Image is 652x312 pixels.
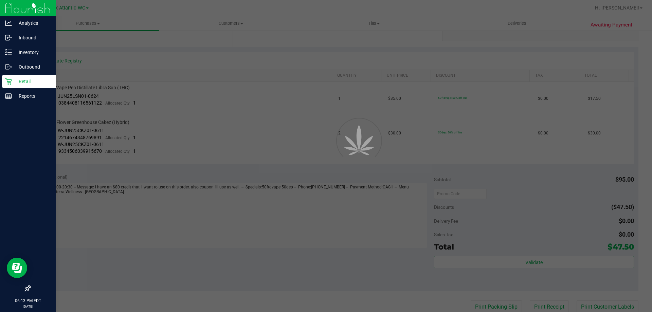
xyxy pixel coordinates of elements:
[5,78,12,85] inline-svg: Retail
[12,19,53,27] p: Analytics
[5,93,12,99] inline-svg: Reports
[12,77,53,86] p: Retail
[12,34,53,42] p: Inbound
[5,63,12,70] inline-svg: Outbound
[7,258,27,278] iframe: Resource center
[5,49,12,56] inline-svg: Inventory
[3,304,53,309] p: [DATE]
[5,20,12,26] inline-svg: Analytics
[5,34,12,41] inline-svg: Inbound
[3,298,53,304] p: 06:13 PM EDT
[12,63,53,71] p: Outbound
[12,92,53,100] p: Reports
[12,48,53,56] p: Inventory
